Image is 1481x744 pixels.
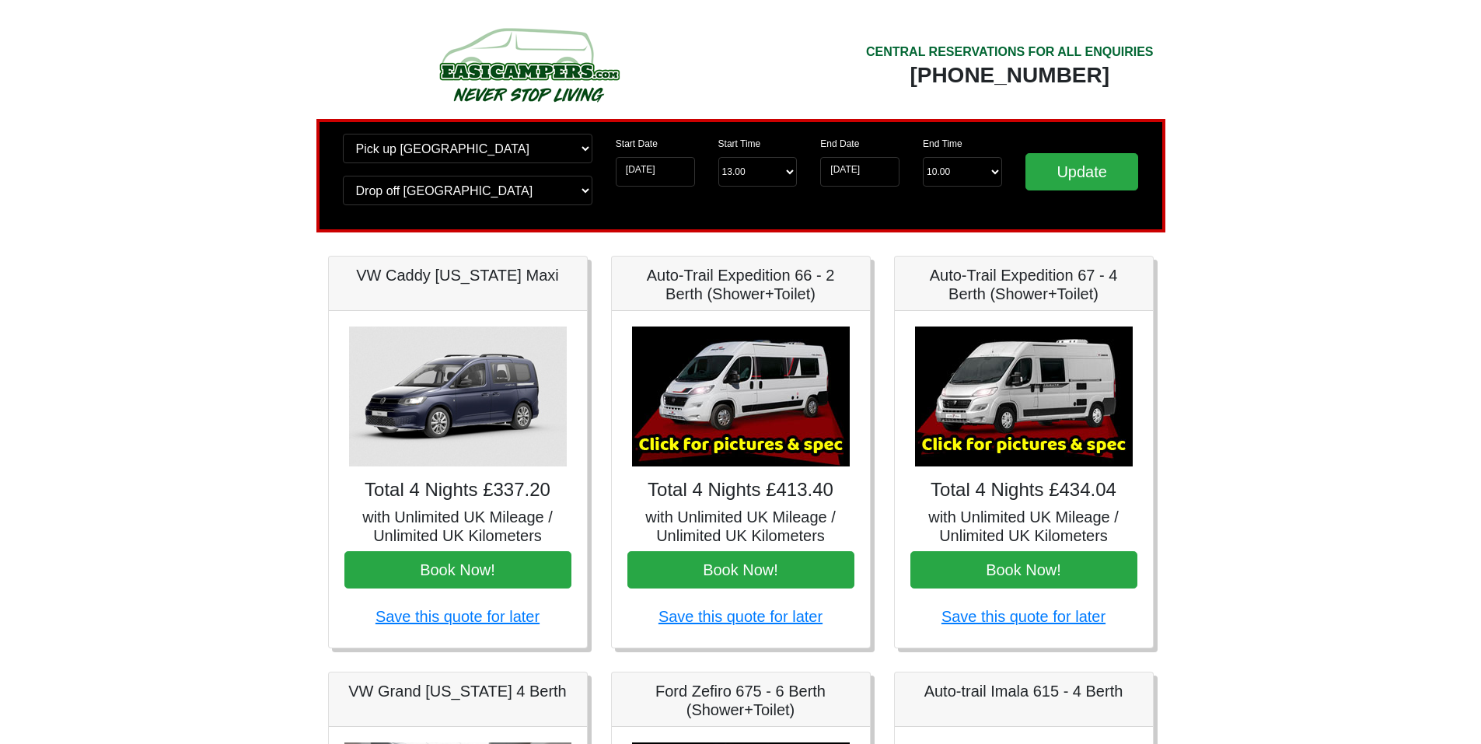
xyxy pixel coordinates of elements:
[866,43,1154,61] div: CENTRAL RESERVATIONS FOR ALL ENQUIRIES
[910,266,1137,303] h5: Auto-Trail Expedition 67 - 4 Berth (Shower+Toilet)
[866,61,1154,89] div: [PHONE_NUMBER]
[910,551,1137,589] button: Book Now!
[344,508,571,545] h5: with Unlimited UK Mileage / Unlimited UK Kilometers
[616,157,695,187] input: Start Date
[627,551,854,589] button: Book Now!
[344,551,571,589] button: Book Now!
[910,479,1137,501] h4: Total 4 Nights £434.04
[627,266,854,303] h5: Auto-Trail Expedition 66 - 2 Berth (Shower+Toilet)
[910,682,1137,700] h5: Auto-trail Imala 615 - 4 Berth
[344,266,571,285] h5: VW Caddy [US_STATE] Maxi
[632,327,850,466] img: Auto-Trail Expedition 66 - 2 Berth (Shower+Toilet)
[910,508,1137,545] h5: with Unlimited UK Mileage / Unlimited UK Kilometers
[1025,153,1139,190] input: Update
[923,137,962,151] label: End Time
[627,479,854,501] h4: Total 4 Nights £413.40
[344,682,571,700] h5: VW Grand [US_STATE] 4 Berth
[820,157,899,187] input: Return Date
[375,608,540,625] a: Save this quote for later
[627,682,854,719] h5: Ford Zefiro 675 - 6 Berth (Shower+Toilet)
[381,22,676,107] img: campers-checkout-logo.png
[344,479,571,501] h4: Total 4 Nights £337.20
[627,508,854,545] h5: with Unlimited UK Mileage / Unlimited UK Kilometers
[349,327,567,466] img: VW Caddy California Maxi
[718,137,761,151] label: Start Time
[820,137,859,151] label: End Date
[616,137,658,151] label: Start Date
[941,608,1106,625] a: Save this quote for later
[915,327,1133,466] img: Auto-Trail Expedition 67 - 4 Berth (Shower+Toilet)
[658,608,823,625] a: Save this quote for later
